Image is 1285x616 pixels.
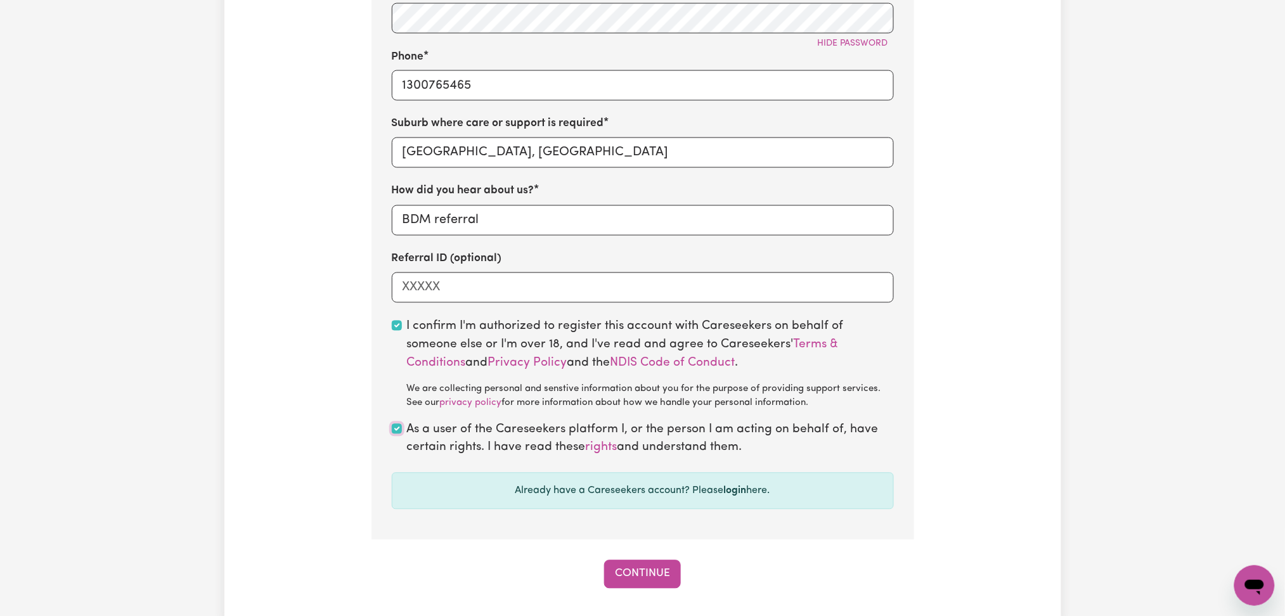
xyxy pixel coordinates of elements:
[1234,565,1275,606] iframe: Button to launch messaging window
[812,34,894,53] button: Hide password
[407,383,894,411] div: We are collecting personal and senstive information about you for the purpose of providing suppor...
[392,273,894,303] input: XXXXX
[818,39,888,48] span: Hide password
[392,49,424,65] label: Phone
[488,357,567,369] a: Privacy Policy
[407,318,894,411] label: I confirm I'm authorized to register this account with Careseekers on behalf of someone else or I...
[392,70,894,101] input: e.g. 0412 345 678
[586,442,617,454] a: rights
[392,473,894,510] div: Already have a Careseekers account? Please here.
[392,116,604,132] label: Suburb where care or support is required
[610,357,735,369] a: NDIS Code of Conduct
[407,339,839,369] a: Terms & Conditions
[392,138,894,168] input: e.g. North Bondi, New South Wales
[604,560,681,588] button: Continue
[724,486,747,496] a: login
[407,421,894,458] label: As a user of the Careseekers platform I, or the person I am acting on behalf of, have certain rig...
[440,399,502,408] a: privacy policy
[392,183,534,200] label: How did you hear about us?
[392,251,502,267] label: Referral ID (optional)
[392,205,894,236] input: e.g. Google, word of mouth etc.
